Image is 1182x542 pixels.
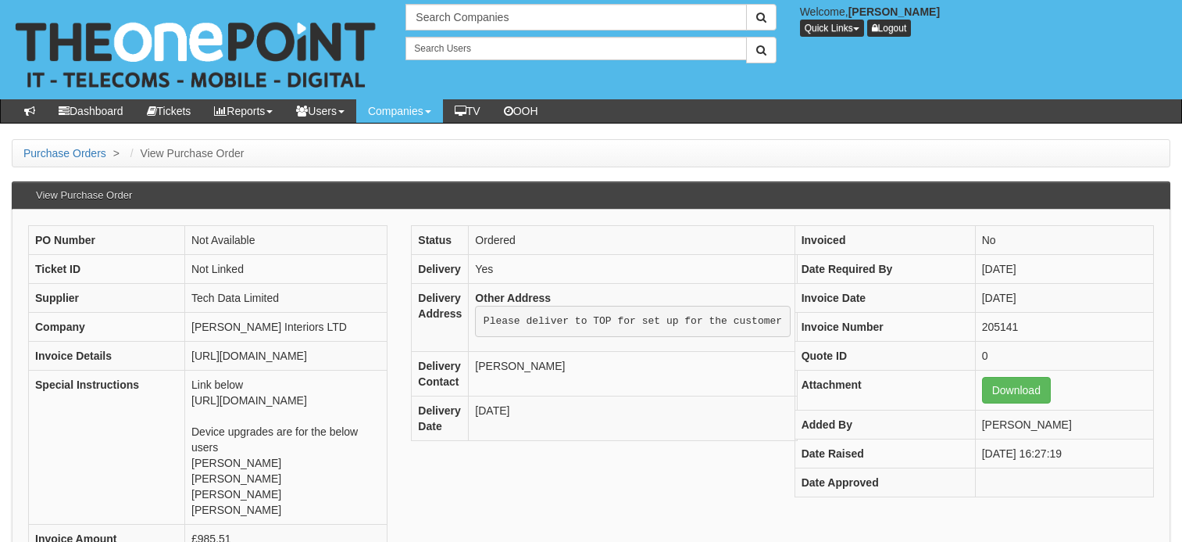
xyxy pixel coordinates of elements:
h3: View Purchase Order [28,182,140,209]
th: Quote ID [795,342,975,371]
input: Search Users [405,37,746,60]
input: Search Companies [405,4,746,31]
td: 0 [975,342,1153,371]
td: 205141 [975,313,1153,342]
b: Other Address [475,292,551,304]
td: Ordered [469,226,797,255]
button: Quick Links [800,20,864,37]
div: Welcome, [788,4,1182,37]
th: Date Approved [795,468,975,497]
th: Delivery [412,255,469,284]
th: Delivery Contact [412,351,469,396]
a: Reports [202,99,284,123]
td: No [975,226,1153,255]
li: View Purchase Order [127,145,245,161]
th: Delivery Date [412,396,469,440]
a: Download [982,377,1051,404]
th: Attachment [795,371,975,411]
td: Link below [URL][DOMAIN_NAME] Device upgrades are for the below users [PERSON_NAME] [PERSON_NAME]... [185,371,387,525]
td: Not Available [185,226,387,255]
th: Invoice Date [795,284,975,313]
td: [DATE] 16:27:19 [975,440,1153,468]
th: Delivery Address [412,284,469,352]
th: Status [412,226,469,255]
td: Not Linked [185,255,387,284]
td: [PERSON_NAME] [469,351,797,396]
th: Invoice Number [795,313,975,342]
a: Companies [356,99,443,123]
a: Dashboard [47,99,135,123]
a: Tickets [135,99,203,123]
th: Special Instructions [29,371,185,525]
a: Purchase Orders [23,147,106,160]
td: [PERSON_NAME] [975,411,1153,440]
td: [DATE] [469,396,797,440]
pre: Please deliver to TOP for set up for the customer [475,306,790,337]
th: PO Number [29,226,185,255]
td: Tech Data Limited [185,284,387,313]
td: [PERSON_NAME] Interiors LTD [185,313,387,342]
a: Logout [867,20,912,37]
th: Invoiced [795,226,975,255]
a: OOH [492,99,550,123]
th: Invoice Details [29,342,185,371]
td: Yes [469,255,797,284]
th: Date Required By [795,255,975,284]
th: Supplier [29,284,185,313]
a: TV [443,99,492,123]
th: Added By [795,411,975,440]
td: [URL][DOMAIN_NAME] [185,342,387,371]
th: Company [29,313,185,342]
td: [DATE] [975,255,1153,284]
th: Date Raised [795,440,975,468]
a: Users [284,99,356,123]
span: > [109,147,123,160]
td: [DATE] [975,284,1153,313]
b: [PERSON_NAME] [848,5,940,18]
th: Ticket ID [29,255,185,284]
